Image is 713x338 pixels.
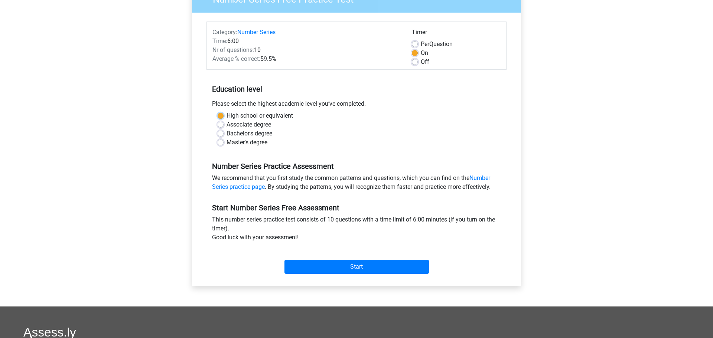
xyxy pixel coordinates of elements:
[412,28,501,40] div: Timer
[212,82,501,96] h5: Education level
[206,215,507,245] div: This number series practice test consists of 10 questions with a time limit of 6:00 minutes (if y...
[212,162,501,171] h5: Number Series Practice Assessment
[421,40,453,49] label: Question
[421,40,429,47] span: Per
[207,37,406,46] div: 6:00
[212,46,254,53] span: Nr of questions:
[227,138,267,147] label: Master's degree
[206,99,507,111] div: Please select the highest academic level you’ve completed.
[237,29,276,36] a: Number Series
[227,129,272,138] label: Bachelor's degree
[212,55,260,62] span: Average % correct:
[212,29,237,36] span: Category:
[207,55,406,63] div: 59.5%
[206,174,507,194] div: We recommend that you first study the common patterns and questions, which you can find on the . ...
[227,120,271,129] label: Associate degree
[212,203,501,212] h5: Start Number Series Free Assessment
[421,49,428,58] label: On
[227,111,293,120] label: High school or equivalent
[284,260,429,274] input: Start
[207,46,406,55] div: 10
[212,37,227,45] span: Time:
[421,58,429,66] label: Off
